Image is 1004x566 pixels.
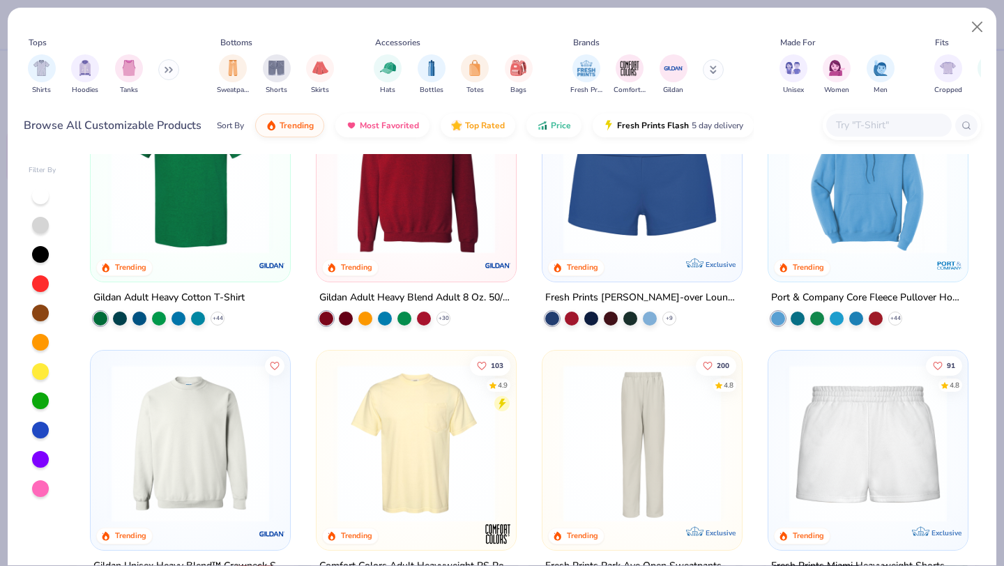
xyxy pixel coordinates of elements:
[312,60,328,76] img: Skirts Image
[964,14,991,40] button: Close
[505,54,533,95] button: filter button
[724,380,733,390] div: 4.8
[706,528,736,537] span: Exclusive
[441,114,515,137] button: Top Rated
[217,85,249,95] span: Sweatpants
[374,54,402,95] button: filter button
[266,120,277,131] img: trending.gif
[28,54,56,95] button: filter button
[120,85,138,95] span: Tanks
[466,85,484,95] span: Totes
[614,54,646,95] div: filter for Comfort Colors
[28,54,56,95] div: filter for Shirts
[213,314,223,323] span: + 44
[570,85,602,95] span: Fresh Prints
[374,54,402,95] div: filter for Hats
[785,60,801,76] img: Unisex Image
[32,85,51,95] span: Shirts
[510,60,526,76] img: Bags Image
[319,289,513,307] div: Gildan Adult Heavy Blend Adult 8 Oz. 50/50 Fleece Crew
[660,54,687,95] div: filter for Gildan
[346,120,357,131] img: most_fav.gif
[505,54,533,95] div: filter for Bags
[491,362,503,369] span: 103
[467,60,482,76] img: Totes Image
[867,54,895,95] button: filter button
[375,36,420,49] div: Accessories
[217,54,249,95] button: filter button
[570,54,602,95] button: filter button
[280,120,314,131] span: Trending
[217,119,244,132] div: Sort By
[360,120,419,131] span: Most Favorited
[779,54,807,95] div: filter for Unisex
[24,117,201,134] div: Browse All Customizable Products
[380,60,396,76] img: Hats Image
[934,54,962,95] button: filter button
[940,60,956,76] img: Cropped Image
[258,520,286,548] img: Gildan logo
[545,289,739,307] div: Fresh Prints [PERSON_NAME]-over Lounge Shorts
[782,365,954,522] img: af8dff09-eddf-408b-b5dc-51145765dcf2
[255,114,324,137] button: Trending
[29,36,47,49] div: Tops
[461,54,489,95] div: filter for Totes
[526,114,581,137] button: Price
[727,96,899,254] img: 2b7564bd-f87b-4f7f-9c6b-7cf9a6c4e730
[874,85,888,95] span: Men
[77,60,93,76] img: Hoodies Image
[824,85,849,95] span: Women
[692,118,743,134] span: 5 day delivery
[72,85,98,95] span: Hoodies
[934,85,962,95] span: Cropped
[380,85,395,95] span: Hats
[266,355,285,375] button: Like
[935,36,949,49] div: Fits
[926,355,962,375] button: Like
[873,60,888,76] img: Men Image
[779,54,807,95] button: filter button
[782,96,954,254] img: 1593a31c-dba5-4ff5-97bf-ef7c6ca295f9
[502,365,674,522] img: f2707318-0607-4e9d-8b72-fe22b32ef8d9
[461,54,489,95] button: filter button
[71,54,99,95] div: filter for Hoodies
[115,54,143,95] div: filter for Tanks
[771,289,965,307] div: Port & Company Core Fleece Pullover Hooded Sweatshirt
[663,58,684,79] img: Gildan Image
[93,289,245,307] div: Gildan Adult Heavy Cotton T-Shirt
[268,60,284,76] img: Shorts Image
[330,96,502,254] img: c7b025ed-4e20-46ac-9c52-55bc1f9f47df
[418,54,446,95] div: filter for Bottles
[225,60,241,76] img: Sweatpants Image
[867,54,895,95] div: filter for Men
[258,252,286,280] img: Gildan logo
[890,314,900,323] span: + 44
[306,54,334,95] button: filter button
[666,314,673,323] span: + 9
[470,355,510,375] button: Like
[71,54,99,95] button: filter button
[105,96,276,254] img: db319196-8705-402d-8b46-62aaa07ed94f
[570,54,602,95] div: filter for Fresh Prints
[780,36,815,49] div: Made For
[617,120,689,131] span: Fresh Prints Flash
[614,85,646,95] span: Comfort Colors
[105,365,276,522] img: 833bdddd-6347-4faa-9e52-496810413cc0
[484,520,512,548] img: Comfort Colors logo
[835,117,942,133] input: Try "T-Shirt"
[947,362,955,369] span: 91
[266,85,287,95] span: Shorts
[727,365,899,522] img: c944d931-fb25-49bb-ae8c-568f6273e60a
[823,54,851,95] div: filter for Women
[330,365,502,522] img: 284e3bdb-833f-4f21-a3b0-720291adcbd9
[576,58,597,79] img: Fresh Prints Image
[29,165,56,176] div: Filter By
[619,58,640,79] img: Comfort Colors Image
[593,114,754,137] button: Fresh Prints Flash5 day delivery
[263,54,291,95] div: filter for Shorts
[663,85,683,95] span: Gildan
[121,60,137,76] img: Tanks Image
[706,260,736,269] span: Exclusive
[439,314,449,323] span: + 30
[498,380,508,390] div: 4.9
